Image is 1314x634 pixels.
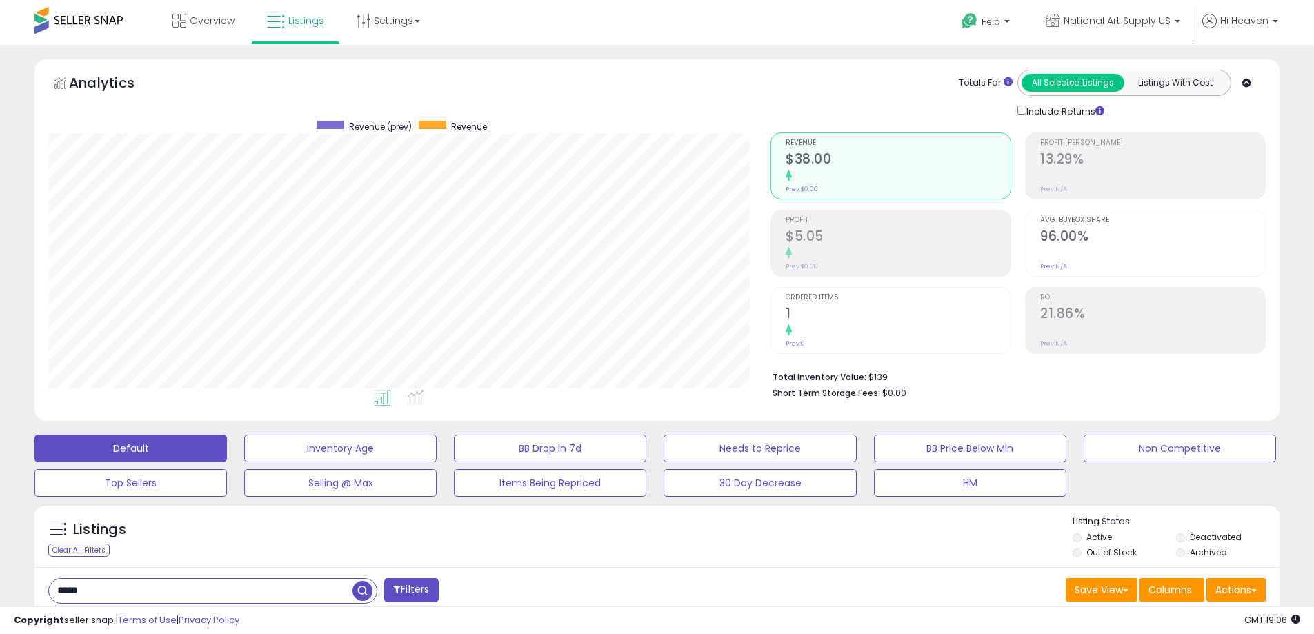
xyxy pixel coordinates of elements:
[1040,228,1265,247] h2: 96.00%
[1086,546,1137,558] label: Out of Stock
[1022,74,1124,92] button: All Selected Listings
[1064,14,1171,28] span: National Art Supply US
[1202,14,1278,45] a: Hi Heaven
[664,435,856,462] button: Needs to Reprice
[786,262,818,270] small: Prev: $0.00
[882,386,906,399] span: $0.00
[1040,262,1067,270] small: Prev: N/A
[48,544,110,557] div: Clear All Filters
[786,339,805,348] small: Prev: 0
[664,469,856,497] button: 30 Day Decrease
[118,613,177,626] a: Terms of Use
[73,520,126,539] h5: Listings
[1190,531,1242,543] label: Deactivated
[1244,613,1300,626] span: 2025-08-15 19:06 GMT
[1220,14,1268,28] span: Hi Heaven
[773,387,880,399] b: Short Term Storage Fees:
[786,217,1011,224] span: Profit
[69,73,161,96] h5: Analytics
[773,368,1255,384] li: $139
[1190,546,1227,558] label: Archived
[959,77,1013,90] div: Totals For
[786,306,1011,324] h2: 1
[1040,139,1265,147] span: Profit [PERSON_NAME]
[244,435,437,462] button: Inventory Age
[773,371,866,383] b: Total Inventory Value:
[1040,306,1265,324] h2: 21.86%
[1206,578,1266,602] button: Actions
[1040,339,1067,348] small: Prev: N/A
[786,294,1011,301] span: Ordered Items
[244,469,437,497] button: Selling @ Max
[349,121,412,132] span: Revenue (prev)
[288,14,324,28] span: Listings
[874,435,1066,462] button: BB Price Below Min
[1124,74,1226,92] button: Listings With Cost
[950,2,1024,45] a: Help
[1040,185,1067,193] small: Prev: N/A
[786,151,1011,170] h2: $38.00
[1086,531,1112,543] label: Active
[786,228,1011,247] h2: $5.05
[874,469,1066,497] button: HM
[451,121,487,132] span: Revenue
[454,469,646,497] button: Items Being Repriced
[1040,151,1265,170] h2: 13.29%
[34,469,227,497] button: Top Sellers
[1139,578,1204,602] button: Columns
[1066,578,1137,602] button: Save View
[786,139,1011,147] span: Revenue
[190,14,235,28] span: Overview
[1148,583,1192,597] span: Columns
[454,435,646,462] button: BB Drop in 7d
[384,578,438,602] button: Filters
[982,16,1000,28] span: Help
[1007,103,1121,119] div: Include Returns
[14,614,239,627] div: seller snap | |
[961,12,978,30] i: Get Help
[1084,435,1276,462] button: Non Competitive
[1040,217,1265,224] span: Avg. Buybox Share
[14,613,64,626] strong: Copyright
[786,185,818,193] small: Prev: $0.00
[179,613,239,626] a: Privacy Policy
[1040,294,1265,301] span: ROI
[34,435,227,462] button: Default
[1073,515,1280,528] p: Listing States:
